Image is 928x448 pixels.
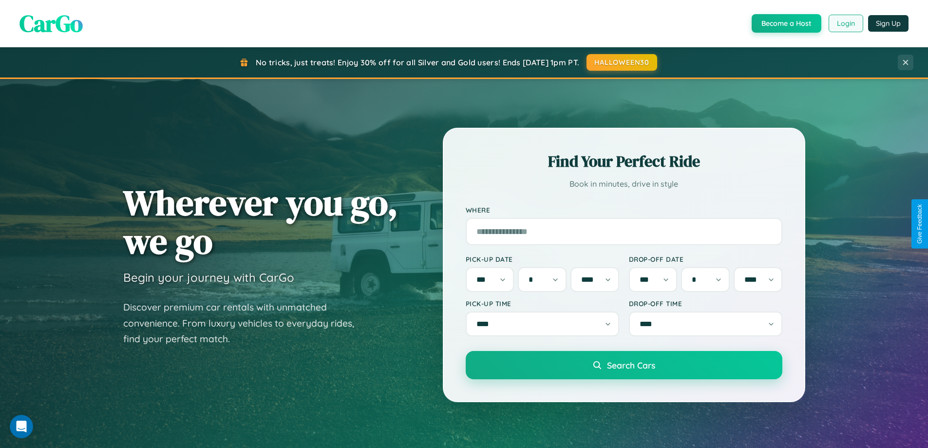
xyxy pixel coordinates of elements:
[752,14,821,33] button: Become a Host
[629,255,782,263] label: Drop-off Date
[19,7,83,39] span: CarGo
[123,183,398,260] h1: Wherever you go, we go
[123,270,294,285] h3: Begin your journey with CarGo
[256,58,579,67] span: No tricks, just treats! Enjoy 30% off for all Silver and Gold users! Ends [DATE] 1pm PT.
[466,151,782,172] h2: Find Your Perfect Ride
[466,351,782,379] button: Search Cars
[10,415,33,438] iframe: Intercom live chat
[466,299,619,308] label: Pick-up Time
[123,299,367,347] p: Discover premium car rentals with unmatched convenience. From luxury vehicles to everyday rides, ...
[587,54,657,71] button: HALLOWEEN30
[868,15,909,32] button: Sign Up
[466,177,782,191] p: Book in minutes, drive in style
[916,204,923,244] div: Give Feedback
[466,206,782,214] label: Where
[629,299,782,308] label: Drop-off Time
[607,360,655,370] span: Search Cars
[829,15,863,32] button: Login
[466,255,619,263] label: Pick-up Date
